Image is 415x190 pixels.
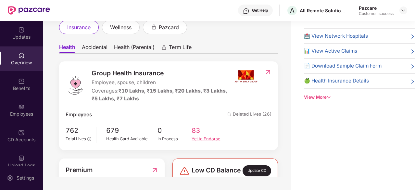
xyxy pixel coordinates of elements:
span: wellness [110,23,132,32]
span: right [410,78,415,85]
img: svg+xml;base64,PHN2ZyBpZD0iRGFuZ2VyLTMyeDMyIiB4bWxucz0iaHR0cDovL3d3dy53My5vcmcvMjAwMC9zdmciIHdpZH... [179,166,190,176]
span: 83 [192,125,226,136]
span: insurance [67,23,91,32]
span: 📊 View Active Claims [304,47,357,55]
span: down [327,95,331,99]
img: svg+xml;base64,PHN2ZyBpZD0iSG9tZSIgeG1sbnM9Imh0dHA6Ly93d3cudzMub3JnLzIwMDAvc3ZnIiB3aWR0aD0iMjAiIG... [18,52,25,59]
img: svg+xml;base64,PHN2ZyBpZD0iQmVuZWZpdHMiIHhtbG5zPSJodHRwOi8vd3d3LnczLm9yZy8yMDAwL3N2ZyIgd2lkdGg9Ij... [18,78,25,84]
div: animation [151,24,157,30]
span: Total Lives [66,136,86,141]
img: svg+xml;base64,PHN2ZyBpZD0iVXBsb2FkX0xvZ3MiIGRhdGEtbmFtZT0iVXBsb2FkIExvZ3MiIHhtbG5zPSJodHRwOi8vd3... [18,155,25,161]
div: All Remote Solutions Private Limited [300,7,345,14]
span: Deleted Lives (26) [227,111,271,119]
span: pazcard [159,23,179,32]
img: svg+xml;base64,PHN2ZyBpZD0iRW1wbG95ZWVzIiB4bWxucz0iaHR0cDovL3d3dy53My5vcmcvMjAwMC9zdmciIHdpZHRoPS... [18,104,25,110]
img: insurerIcon [234,68,258,84]
span: Employee, spouse, children [92,79,233,86]
div: View More [304,94,415,101]
span: right [410,48,415,55]
span: Low CD Balance [192,165,241,176]
img: svg+xml;base64,PHN2ZyBpZD0iQ0RfQWNjb3VudHMiIGRhdGEtbmFtZT0iQ0QgQWNjb3VudHMiIHhtbG5zPSJodHRwOi8vd3... [18,129,25,136]
div: Yet to Endorse [192,136,226,142]
span: Health [59,44,75,53]
img: RedirectIcon [265,69,271,75]
div: Settings [15,175,36,181]
div: Customer_success [359,11,394,16]
img: New Pazcare Logo [8,6,50,15]
div: In Process [157,136,192,142]
span: Premium [66,165,93,175]
img: RedirectIcon [151,165,158,175]
img: svg+xml;base64,PHN2ZyBpZD0iRHJvcGRvd24tMzJ4MzIiIHhtbG5zPSJodHRwOi8vd3d3LnczLm9yZy8yMDAwL3N2ZyIgd2... [401,8,406,13]
div: Health Card Available [106,136,157,142]
div: Pazcare [359,5,394,11]
span: Health (Parental) [114,44,155,53]
span: Employees [66,111,92,119]
span: Accidental [82,44,107,53]
div: animation [161,44,167,50]
span: right [410,33,415,40]
span: Term Life [169,44,192,53]
span: 🏥 View Network Hospitals [304,32,368,40]
span: 679 [106,125,157,136]
span: 0 [157,125,192,136]
img: svg+xml;base64,PHN2ZyBpZD0iVXBkYXRlZCIgeG1sbnM9Imh0dHA6Ly93d3cudzMub3JnLzIwMDAvc3ZnIiB3aWR0aD0iMj... [18,27,25,33]
span: info-circle [87,137,91,141]
span: ₹10 Lakhs, ₹15 Lakhs, ₹20 Lakhs, ₹3 Lakhs, ₹5 Lakhs, ₹7 Lakhs [92,88,227,102]
img: logo [66,76,85,95]
span: 📄 Download Sample Claim Form [304,62,382,70]
div: Update CD [243,165,271,176]
img: svg+xml;base64,PHN2ZyBpZD0iSGVscC0zMngzMiIgeG1sbnM9Imh0dHA6Ly93d3cudzMub3JnLzIwMDAvc3ZnIiB3aWR0aD... [243,8,249,14]
div: Get Help [252,8,268,13]
img: deleteIcon [227,112,232,116]
div: Coverages: [92,87,233,103]
span: 762 [66,125,91,136]
span: right [410,63,415,70]
span: A [290,6,295,14]
span: 🍏 Health Insurance Details [304,77,369,85]
span: Group Health Insurance [92,68,233,78]
img: svg+xml;base64,PHN2ZyBpZD0iU2V0dGluZy0yMHgyMCIgeG1sbnM9Imh0dHA6Ly93d3cudzMub3JnLzIwMDAvc3ZnIiB3aW... [7,175,13,181]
